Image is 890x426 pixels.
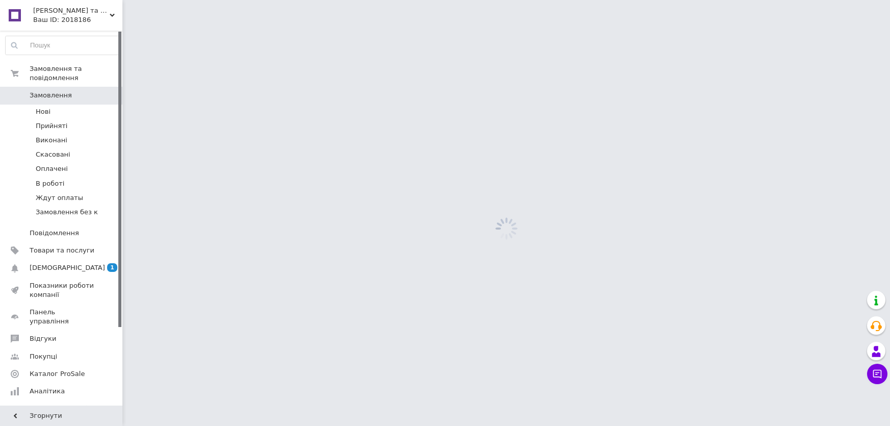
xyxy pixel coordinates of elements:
[36,179,64,188] span: В роботі
[30,369,85,379] span: Каталог ProSale
[36,107,50,116] span: Нові
[30,352,57,361] span: Покупці
[6,36,119,55] input: Пошук
[33,6,110,15] span: DANA схеми та заготовки для вишивання бісером
[36,208,98,217] span: Замовлення без к
[30,308,94,326] span: Панель управління
[30,263,105,272] span: [DEMOGRAPHIC_DATA]
[493,215,520,242] img: spinner_grey-bg-hcd09dd2d8f1a785e3413b09b97f8118e7.gif
[33,15,122,24] div: Ваш ID: 2018186
[36,121,67,131] span: Прийняті
[30,387,65,396] span: Аналітика
[30,281,94,299] span: Показники роботи компанії
[36,150,70,159] span: Скасовані
[30,334,56,343] span: Відгуки
[30,404,94,422] span: Інструменти веб-майстра та SEO
[30,246,94,255] span: Товари та послуги
[36,193,83,203] span: Ждут оплаты
[867,364,887,384] button: Чат з покупцем
[30,64,122,83] span: Замовлення та повідомлення
[107,263,117,272] span: 1
[30,229,79,238] span: Повідомлення
[36,164,68,173] span: Оплачені
[30,91,72,100] span: Замовлення
[36,136,67,145] span: Виконані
